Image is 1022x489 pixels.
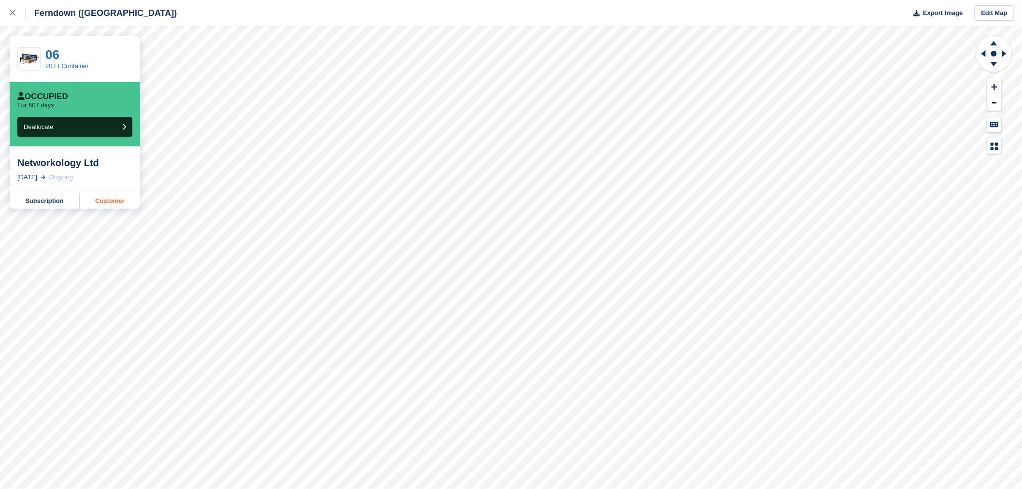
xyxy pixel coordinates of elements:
[17,173,37,182] div: [DATE]
[17,157,132,169] div: Networkology Ltd
[26,7,177,19] div: Ferndown ([GEOGRAPHIC_DATA])
[987,79,1002,95] button: Zoom In
[975,5,1014,21] a: Edit Map
[17,92,68,101] div: Occupied
[80,193,140,209] a: Customer
[908,5,963,21] button: Export Image
[923,8,963,18] span: Export Image
[10,193,80,209] a: Subscription
[17,101,54,109] p: For 607 days
[987,138,1002,154] button: Map Legend
[41,175,45,179] img: arrow-right-light-icn-cde0832a797a2874e46488d9cf13f60e5c3a73dbe684e267c42b8395dfbc2abf.svg
[24,123,53,130] span: Deallocate
[49,173,73,182] div: Ongoing
[45,62,89,70] a: 20 Ft Container
[45,47,59,62] a: 06
[987,116,1002,132] button: Keyboard Shortcuts
[987,95,1002,111] button: Zoom Out
[17,117,132,137] button: Deallocate
[18,51,40,68] img: 20-ft-container.jpg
